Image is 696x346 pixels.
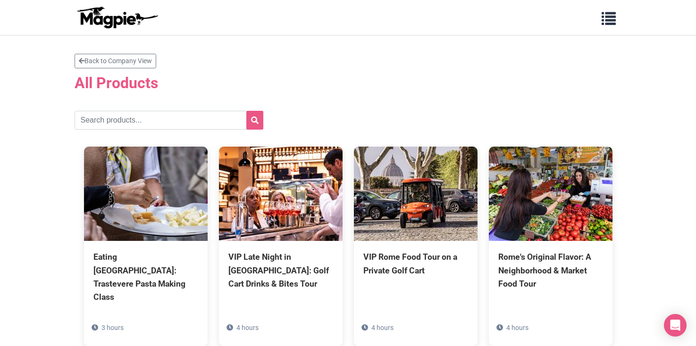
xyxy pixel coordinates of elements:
[498,250,603,290] div: Rome's Original Flavor: A Neighborhood & Market Food Tour
[84,147,208,346] a: Eating [GEOGRAPHIC_DATA]: Trastevere Pasta Making Class 3 hours
[101,324,124,331] span: 3 hours
[219,147,343,332] a: VIP Late Night in [GEOGRAPHIC_DATA]: Golf Cart Drinks & Bites Tour 4 hours
[219,147,343,241] img: VIP Late Night in Rome: Golf Cart Drinks & Bites Tour
[75,111,263,130] input: Search products...
[75,54,156,68] a: Back to Company View
[84,147,208,241] img: Eating Rome: Trastevere Pasta Making Class
[228,250,333,290] div: VIP Late Night in [GEOGRAPHIC_DATA]: Golf Cart Drinks & Bites Tour
[506,324,528,331] span: 4 hours
[236,324,259,331] span: 4 hours
[75,6,159,29] img: logo-ab69f6fb50320c5b225c76a69d11143b.png
[371,324,394,331] span: 4 hours
[93,250,198,304] div: Eating [GEOGRAPHIC_DATA]: Trastevere Pasta Making Class
[354,147,478,241] img: VIP Rome Food Tour on a Private Golf Cart
[75,74,622,92] h2: All Products
[489,147,612,241] img: Rome's Original Flavor: A Neighborhood & Market Food Tour
[354,147,478,319] a: VIP Rome Food Tour on a Private Golf Cart 4 hours
[489,147,612,332] a: Rome's Original Flavor: A Neighborhood & Market Food Tour 4 hours
[664,314,687,337] div: Open Intercom Messenger
[363,250,468,277] div: VIP Rome Food Tour on a Private Golf Cart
